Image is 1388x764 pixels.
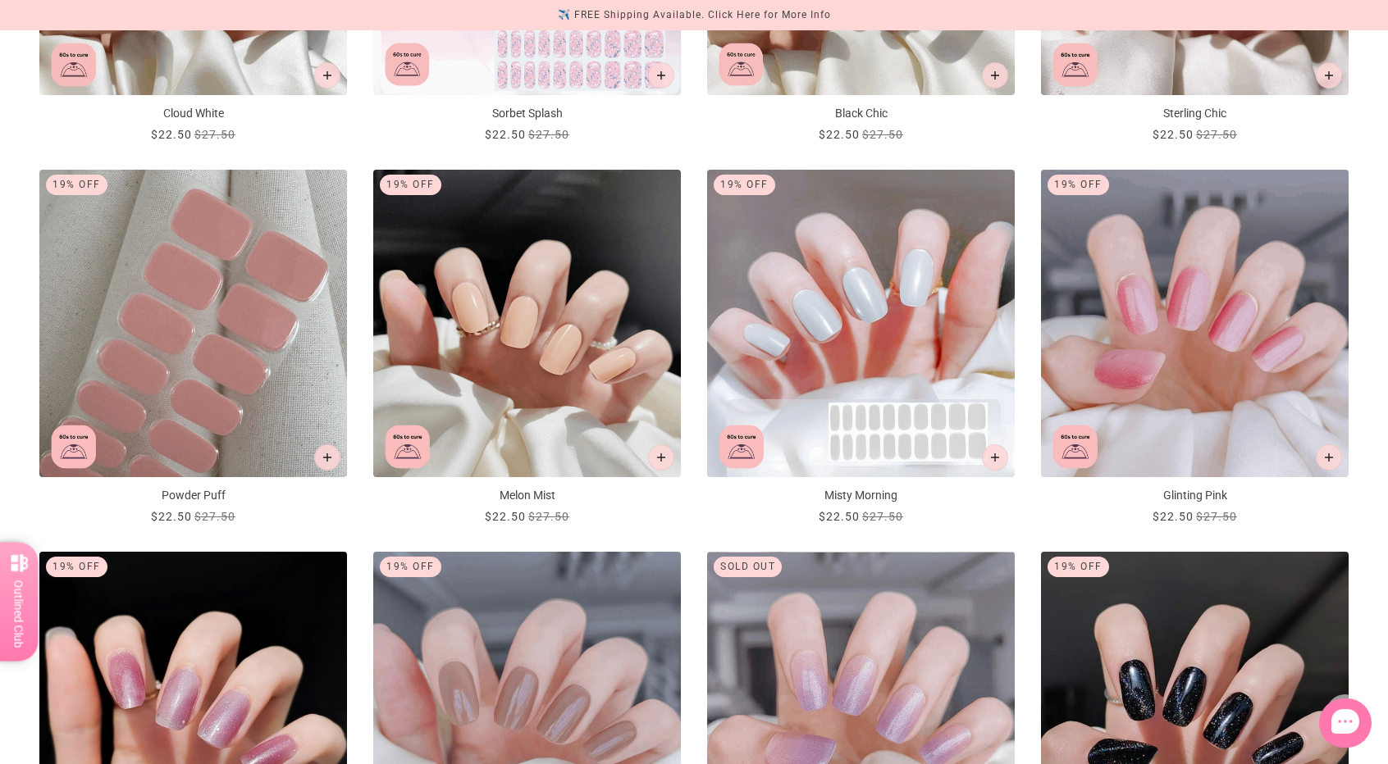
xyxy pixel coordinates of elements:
[1048,557,1109,577] div: 19% Off
[648,62,674,89] button: Add to cart
[151,128,192,141] span: $22.50
[39,105,347,122] p: Cloud White
[373,487,681,504] p: Melon Mist
[819,128,860,141] span: $22.50
[194,128,235,141] span: $27.50
[1048,175,1109,195] div: 19% Off
[39,170,347,525] a: Powder Puff
[380,557,441,577] div: 19% Off
[707,487,1015,504] p: Misty Morning
[707,170,1015,477] img: Misty Morning-Semi Cured Gel Strips-Outlined
[862,510,903,523] span: $27.50
[528,128,569,141] span: $27.50
[194,510,235,523] span: $27.50
[1196,510,1237,523] span: $27.50
[862,128,903,141] span: $27.50
[714,175,775,195] div: 19% Off
[485,128,526,141] span: $22.50
[1316,444,1342,471] button: Add to cart
[714,557,782,577] div: Sold out
[373,105,681,122] p: Sorbet Splash
[380,175,441,195] div: 19% Off
[1153,128,1194,141] span: $22.50
[46,557,107,577] div: 19% Off
[1041,487,1349,504] p: Glinting Pink
[707,105,1015,122] p: Black Chic
[707,170,1015,525] a: Misty Morning
[1041,170,1349,525] a: Glinting Pink
[1196,128,1237,141] span: $27.50
[982,444,1008,471] button: Add to cart
[528,510,569,523] span: $27.50
[558,7,831,24] div: ✈️ FREE Shipping Available. Click Here for More Info
[648,444,674,471] button: Add to cart
[39,487,347,504] p: Powder Puff
[1041,105,1349,122] p: Sterling Chic
[151,510,192,523] span: $22.50
[46,175,107,195] div: 19% Off
[485,510,526,523] span: $22.50
[314,62,340,89] button: Add to cart
[314,444,340,471] button: Add to cart
[1041,170,1349,477] img: Glinting Pink-Semi Cured Gel Strips-Outlined
[1316,62,1342,89] button: Add to cart
[819,510,860,523] span: $22.50
[982,62,1008,89] button: Add to cart
[373,170,681,525] a: Melon Mist
[1153,510,1194,523] span: $22.50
